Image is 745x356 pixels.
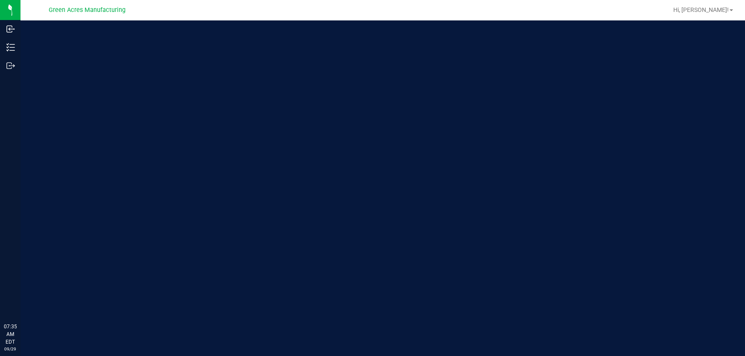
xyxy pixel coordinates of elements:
[4,323,17,346] p: 07:35 AM EDT
[6,61,15,70] inline-svg: Outbound
[6,43,15,52] inline-svg: Inventory
[4,346,17,352] p: 09/29
[673,6,729,13] span: Hi, [PERSON_NAME]!
[49,6,126,14] span: Green Acres Manufacturing
[6,25,15,33] inline-svg: Inbound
